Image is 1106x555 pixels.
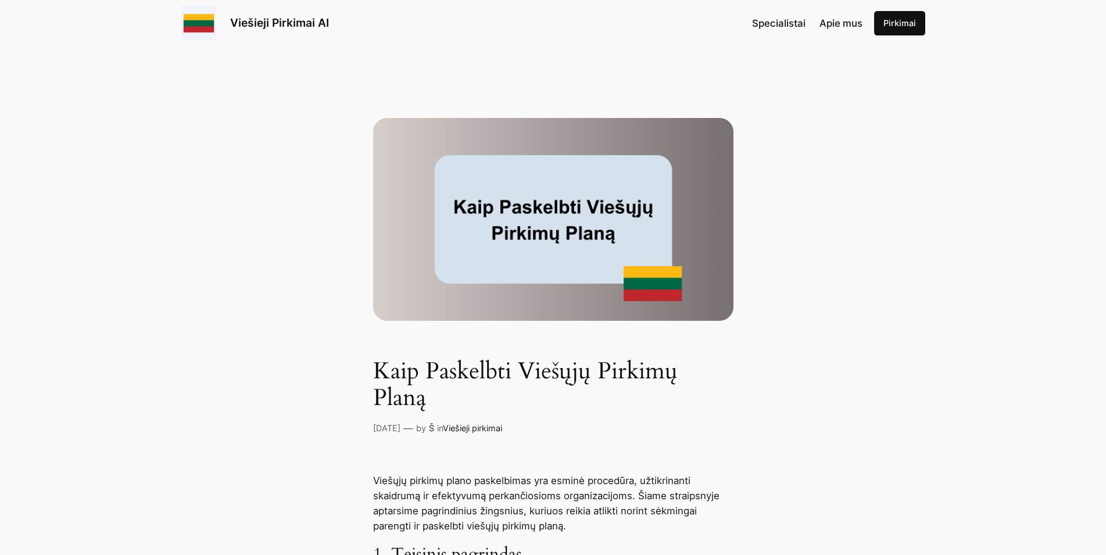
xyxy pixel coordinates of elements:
[437,423,443,433] span: in
[443,423,502,433] a: Viešieji pirkimai
[416,422,426,435] p: by
[230,16,329,30] a: Viešieji Pirkimai AI
[752,17,806,29] span: Specialistai
[373,473,733,533] p: Viešųjų pirkimų plano paskelbimas yra esminė procedūra, užtikrinanti skaidrumą ir efektyvumą perk...
[429,423,434,433] a: Š
[373,358,733,411] h1: Kaip Paskelbti Viešųjų Pirkimų Planą
[819,16,862,31] a: Apie mus
[752,16,862,31] nav: Navigation
[819,17,862,29] span: Apie mus
[181,6,216,41] img: Viešieji pirkimai logo
[403,421,413,436] p: —
[373,423,400,433] a: [DATE]
[874,11,925,35] a: Pirkimai
[752,16,806,31] a: Specialistai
